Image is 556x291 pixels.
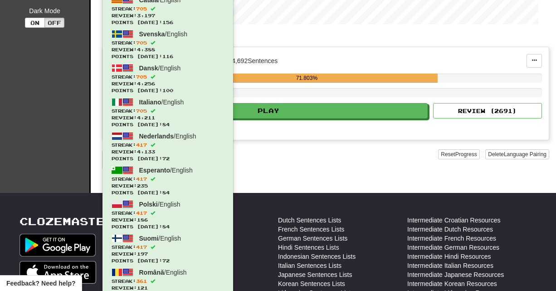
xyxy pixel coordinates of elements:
[20,216,113,227] a: Clozemaster
[176,74,438,83] div: 71.803%
[278,270,352,279] a: Japanese Sentences Lists
[112,53,224,60] span: Points [DATE]: 116
[407,270,504,279] a: Intermediate Japanese Resources
[109,103,428,118] button: Play
[485,149,549,159] button: DeleteLanguage Pairing
[433,103,542,118] button: Review (2691)
[112,251,224,257] span: Review: 197
[278,216,341,225] a: Dutch Sentences Lists
[407,234,496,243] a: Intermediate French Resources
[102,163,233,197] a: Esperanto/EnglishStreak:417 Review:235Points [DATE]:84
[136,108,147,113] span: 705
[139,133,174,140] span: Nederlands
[136,142,147,148] span: 417
[139,30,165,38] span: Svenska
[278,243,339,252] a: Hindi Sentences Lists
[112,5,224,12] span: Streak:
[102,197,233,232] a: Polski/EnglishStreak:417 Review:186Points [DATE]:84
[112,12,224,19] span: Review: 3,197
[20,261,96,284] img: Get it on App Store
[136,176,147,182] span: 417
[139,269,164,276] span: Română
[136,74,147,79] span: 705
[112,278,224,285] span: Streak:
[139,167,170,174] span: Esperanto
[20,234,96,256] img: Get it on Google Play
[232,56,278,65] div: 4,692 Sentences
[25,18,45,28] button: On
[136,6,147,11] span: 705
[278,234,347,243] a: German Sentences Lists
[102,129,233,163] a: Nederlands/EnglishStreak:417 Review:4,133Points [DATE]:72
[102,232,233,266] a: Suomi/EnglishStreak:417 Review:197Points [DATE]:72
[112,87,224,94] span: Points [DATE]: 100
[407,216,500,225] a: Intermediate Croatian Resources
[136,244,147,250] span: 417
[136,210,147,216] span: 417
[139,30,188,38] span: / English
[139,269,187,276] span: / English
[407,225,493,234] a: Intermediate Dutch Resources
[438,149,479,159] button: ResetProgress
[139,99,161,106] span: Italiano
[136,40,147,45] span: 705
[407,279,497,288] a: Intermediate Korean Resources
[112,46,224,53] span: Review: 4,388
[139,99,184,106] span: / English
[112,257,224,264] span: Points [DATE]: 72
[139,64,181,72] span: / English
[102,95,233,129] a: Italiano/EnglishStreak:705 Review:4,211Points [DATE]:84
[112,176,224,182] span: Streak:
[278,252,356,261] a: Indonesian Sentences Lists
[102,33,549,42] p: In Progress
[44,18,64,28] button: Off
[139,167,193,174] span: / English
[102,61,233,95] a: Dansk/EnglishStreak:705 Review:4,256Points [DATE]:100
[112,244,224,251] span: Streak:
[6,279,75,288] span: Open feedback widget
[139,201,158,208] span: Polski
[112,217,224,223] span: Review: 186
[112,80,224,87] span: Review: 4,256
[112,19,224,26] span: Points [DATE]: 156
[7,6,83,15] div: Dark Mode
[112,39,224,46] span: Streak:
[112,210,224,217] span: Streak:
[278,261,341,270] a: Italian Sentences Lists
[112,142,224,148] span: Streak:
[407,261,493,270] a: Intermediate Italian Resources
[407,243,499,252] a: Intermediate German Resources
[455,151,477,158] span: Progress
[139,201,180,208] span: / English
[112,155,224,162] span: Points [DATE]: 72
[112,189,224,196] span: Points [DATE]: 84
[112,121,224,128] span: Points [DATE]: 84
[139,64,158,72] span: Dansk
[112,182,224,189] span: Review: 235
[112,223,224,230] span: Points [DATE]: 84
[112,114,224,121] span: Review: 4,211
[112,148,224,155] span: Review: 4,133
[139,133,196,140] span: / English
[139,235,181,242] span: / English
[112,108,224,114] span: Streak:
[407,252,491,261] a: Intermediate Hindi Resources
[112,74,224,80] span: Streak:
[139,235,159,242] span: Suomi
[278,225,344,234] a: French Sentences Lists
[102,27,233,61] a: Svenska/EnglishStreak:705 Review:4,388Points [DATE]:116
[136,278,147,284] span: 361
[278,279,345,288] a: Korean Sentences Lists
[504,151,546,158] span: Language Pairing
